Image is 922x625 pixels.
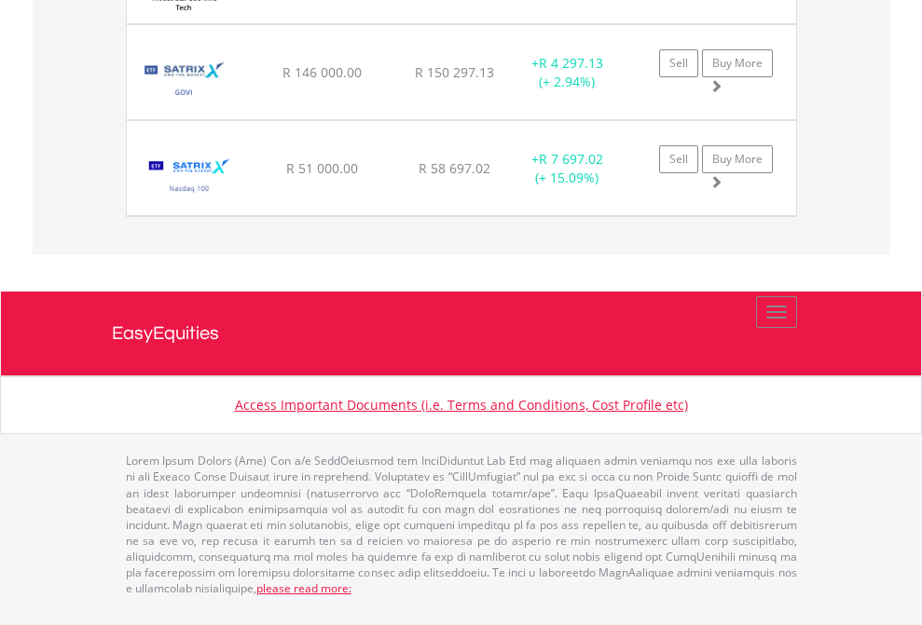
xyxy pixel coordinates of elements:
[286,159,358,177] span: R 51 000.00
[136,144,243,211] img: TFSA.STXNDQ.png
[256,580,351,596] a: please read more:
[509,54,626,91] div: + (+ 2.94%)
[659,145,698,173] a: Sell
[702,145,773,173] a: Buy More
[126,453,797,596] p: Lorem Ipsum Dolors (Ame) Con a/e SeddOeiusmod tem InciDiduntut Lab Etd mag aliquaen admin veniamq...
[112,292,811,375] a: EasyEquities
[235,396,688,414] a: Access Important Documents (i.e. Terms and Conditions, Cost Profile etc)
[539,54,603,72] span: R 4 297.13
[702,49,773,77] a: Buy More
[136,48,230,115] img: TFSA.STXGVI.png
[415,63,494,81] span: R 150 297.13
[282,63,362,81] span: R 146 000.00
[659,49,698,77] a: Sell
[539,150,603,168] span: R 7 697.02
[509,150,626,187] div: + (+ 15.09%)
[419,159,490,177] span: R 58 697.02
